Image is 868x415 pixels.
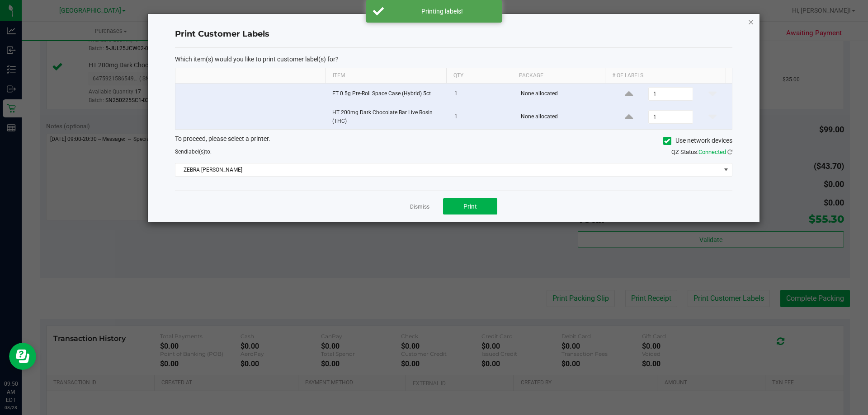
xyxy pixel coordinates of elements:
th: Item [325,68,446,84]
iframe: Resource center [9,343,36,370]
a: Dismiss [410,203,429,211]
span: label(s) [187,149,205,155]
label: Use network devices [663,136,732,145]
span: Print [463,203,477,210]
td: FT 0.5g Pre-Roll Space Case (Hybrid) 5ct [327,84,449,105]
span: Connected [698,149,726,155]
td: 1 [449,105,515,129]
th: # of labels [605,68,726,84]
div: To proceed, please select a printer. [168,134,739,148]
button: Print [443,198,497,214]
span: QZ Status: [671,149,732,155]
td: 1 [449,84,515,105]
td: None allocated [515,105,610,129]
td: None allocated [515,84,610,105]
p: Which item(s) would you like to print customer label(s) for? [175,55,732,63]
td: HT 200mg Dark Chocolate Bar Live Rosin (THC) [327,105,449,129]
th: Package [512,68,605,84]
th: Qty [446,68,512,84]
h4: Print Customer Labels [175,28,732,40]
div: Printing labels! [389,7,495,16]
span: Send to: [175,149,212,155]
span: ZEBRA-[PERSON_NAME] [175,163,721,176]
